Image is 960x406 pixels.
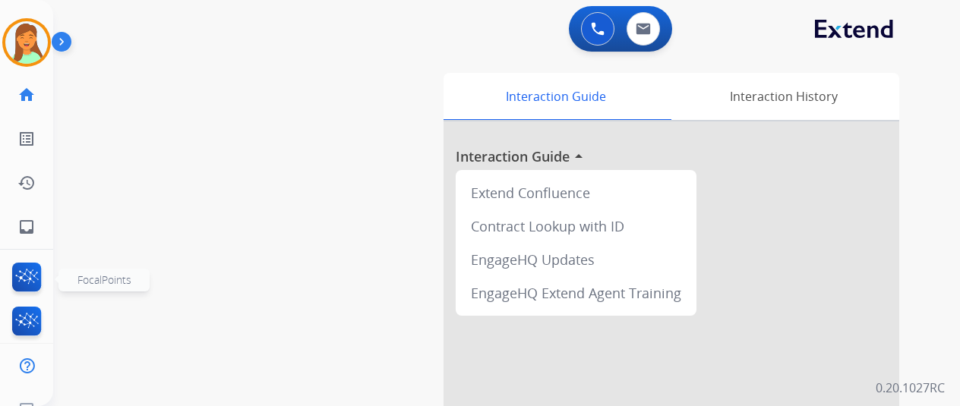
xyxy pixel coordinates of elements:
[462,243,690,276] div: EngageHQ Updates
[17,130,36,148] mat-icon: list_alt
[17,174,36,192] mat-icon: history
[17,218,36,236] mat-icon: inbox
[77,272,131,287] span: FocalPoints
[462,276,690,310] div: EngageHQ Extend Agent Training
[876,379,945,397] p: 0.20.1027RC
[668,73,899,120] div: Interaction History
[444,73,668,120] div: Interaction Guide
[17,86,36,104] mat-icon: home
[462,209,690,243] div: Contract Lookup with ID
[5,21,48,64] img: avatar
[462,176,690,209] div: Extend Confluence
